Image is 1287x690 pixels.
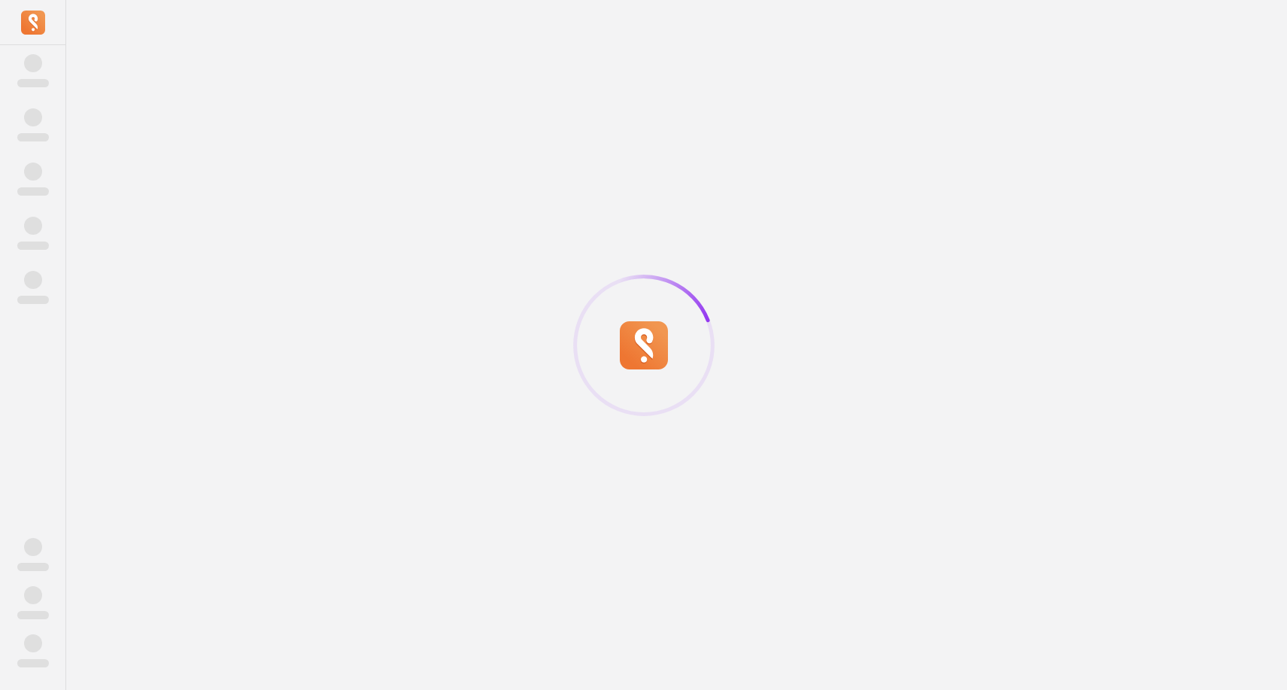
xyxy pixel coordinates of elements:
span: ‌ [17,187,49,196]
span: ‌ [17,133,49,141]
span: ‌ [24,586,42,604]
span: ‌ [24,217,42,235]
span: ‌ [17,296,49,304]
span: ‌ [17,563,49,571]
span: ‌ [24,163,42,181]
span: ‌ [24,634,42,652]
span: ‌ [17,659,49,667]
span: ‌ [24,108,42,126]
span: ‌ [24,54,42,72]
span: ‌ [24,271,42,289]
span: ‌ [17,611,49,619]
span: ‌ [17,242,49,250]
span: ‌ [24,538,42,556]
span: ‌ [17,79,49,87]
